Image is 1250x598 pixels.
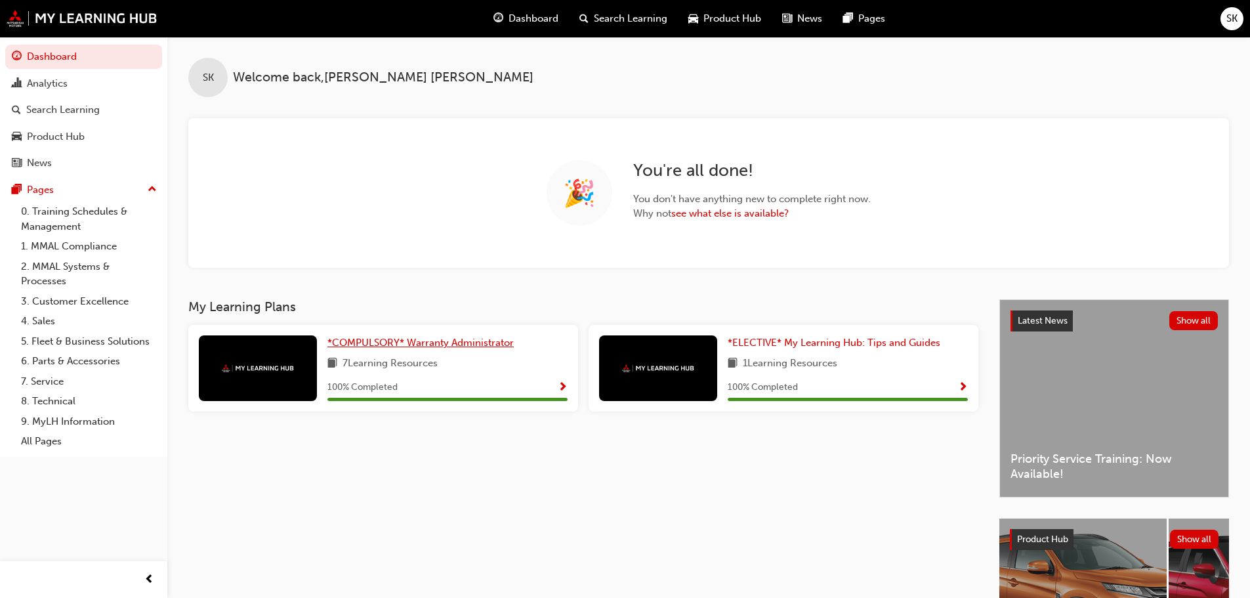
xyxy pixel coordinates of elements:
span: News [797,11,822,26]
div: News [27,156,52,171]
img: mmal [622,364,694,373]
span: Pages [858,11,885,26]
button: Show all [1169,311,1219,330]
span: car-icon [12,131,22,143]
button: DashboardAnalyticsSearch LearningProduct HubNews [5,42,162,178]
button: Show Progress [958,379,968,396]
h3: My Learning Plans [188,299,978,314]
span: 7 Learning Resources [343,356,438,372]
span: search-icon [579,11,589,27]
a: Search Learning [5,98,162,122]
a: 2. MMAL Systems & Processes [16,257,162,291]
a: Dashboard [5,45,162,69]
img: mmal [222,364,294,373]
a: Latest NewsShow all [1010,310,1218,331]
span: chart-icon [12,78,22,90]
span: news-icon [782,11,792,27]
button: Show Progress [558,379,568,396]
a: 5. Fleet & Business Solutions [16,331,162,352]
a: 8. Technical [16,391,162,412]
span: news-icon [12,158,22,169]
h2: You ' re all done! [633,160,871,181]
span: search-icon [12,104,21,116]
a: Latest NewsShow allPriority Service Training: Now Available! [999,299,1229,498]
a: 0. Training Schedules & Management [16,202,162,236]
a: 3. Customer Excellence [16,291,162,312]
span: Show Progress [958,382,968,394]
button: SK [1220,7,1243,30]
a: News [5,151,162,175]
a: *ELECTIVE* My Learning Hub: Tips and Guides [728,335,946,351]
span: guage-icon [12,51,22,63]
a: Product Hub [5,125,162,149]
a: 6. Parts & Accessories [16,351,162,372]
a: All Pages [16,431,162,452]
span: pages-icon [843,11,853,27]
span: Product Hub [703,11,761,26]
span: pages-icon [12,184,22,196]
span: Welcome back , [PERSON_NAME] [PERSON_NAME] [233,70,533,85]
span: Priority Service Training: Now Available! [1010,452,1218,481]
button: Pages [5,178,162,202]
div: Search Learning [26,102,100,117]
span: Latest News [1018,315,1068,326]
span: 100 % Completed [728,380,798,395]
span: *COMPULSORY* Warranty Administrator [327,337,514,349]
span: book-icon [327,356,337,372]
span: SK [203,70,214,85]
a: Product HubShow all [1010,529,1219,550]
div: Product Hub [27,129,85,144]
a: pages-iconPages [833,5,896,32]
a: 4. Sales [16,311,162,331]
span: 100 % Completed [327,380,398,395]
a: search-iconSearch Learning [569,5,678,32]
button: Show all [1170,530,1219,549]
a: guage-iconDashboard [483,5,569,32]
span: prev-icon [144,572,154,588]
span: Show Progress [558,382,568,394]
a: 1. MMAL Compliance [16,236,162,257]
span: Why not [633,206,871,221]
span: SK [1226,11,1238,26]
a: car-iconProduct Hub [678,5,772,32]
span: 1 Learning Resources [743,356,837,372]
div: Analytics [27,76,68,91]
a: news-iconNews [772,5,833,32]
span: You don ' t have anything new to complete right now. [633,192,871,207]
span: *ELECTIVE* My Learning Hub: Tips and Guides [728,337,940,349]
a: *COMPULSORY* Warranty Administrator [327,335,519,351]
a: 7. Service [16,372,162,392]
a: see what else is available? [671,207,789,219]
span: 🎉 [563,186,596,201]
a: 9. MyLH Information [16,412,162,432]
span: up-icon [148,181,157,198]
span: guage-icon [493,11,503,27]
span: Search Learning [594,11,667,26]
img: mmal [7,10,157,27]
div: Pages [27,182,54,198]
a: Analytics [5,72,162,96]
span: book-icon [728,356,738,372]
span: Product Hub [1017,534,1068,545]
span: Dashboard [509,11,558,26]
span: car-icon [688,11,698,27]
